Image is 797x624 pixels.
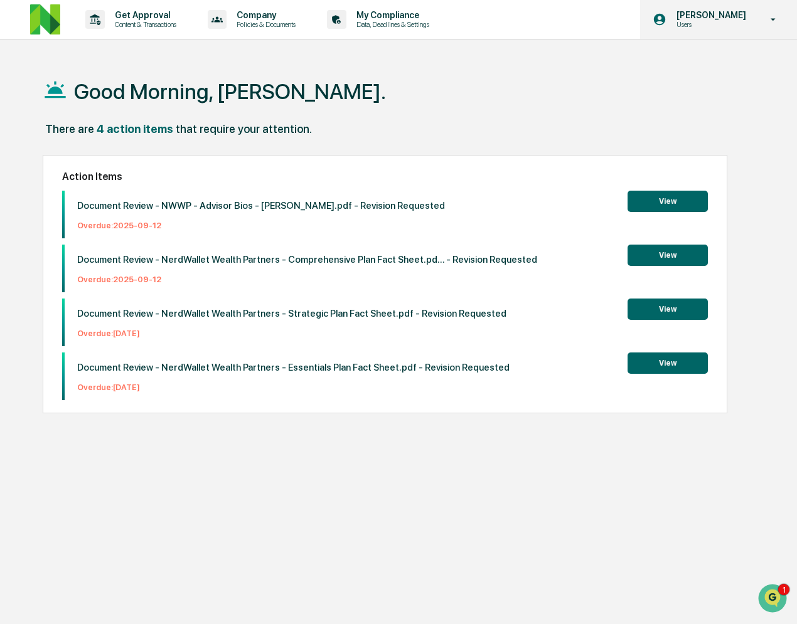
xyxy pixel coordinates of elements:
div: Past conversations [13,139,84,149]
div: 🖐️ [13,224,23,234]
img: 8933085812038_c878075ebb4cc5468115_72.jpg [26,96,49,119]
p: Data, Deadlines & Settings [346,20,436,29]
p: Overdue: [DATE] [77,329,506,338]
p: Content & Transactions [105,20,183,29]
div: There are [45,122,94,135]
img: 1746055101610-c473b297-6a78-478c-a979-82029cc54cd1 [13,96,35,119]
p: Document Review - NerdWallet Wealth Partners - Strategic Plan Fact Sheet.pdf - Revision Requested [77,308,506,319]
div: 🗄️ [91,224,101,234]
p: Users [666,20,752,29]
button: Start new chat [213,100,228,115]
p: Company [227,10,302,20]
p: My Compliance [346,10,436,20]
a: 🖐️Preclearance [8,218,86,240]
button: View [628,352,708,374]
div: 4 action items [97,122,173,135]
a: View [628,248,708,260]
iframe: Open customer support [757,583,791,616]
p: Overdue: [DATE] [77,383,510,392]
span: Preclearance [25,223,81,235]
a: 🗄️Attestations [86,218,161,240]
a: Powered byPylon [88,277,152,287]
span: • [104,171,109,181]
p: Document Review - NerdWallet Wealth Partners - Essentials Plan Fact Sheet.pdf - Revision Requested [77,362,510,373]
p: Policies & Documents [227,20,302,29]
p: How can we help? [13,26,228,46]
p: Overdue: 2025-09-12 [77,221,445,230]
span: Pylon [125,277,152,287]
button: View [628,191,708,212]
p: Document Review - NerdWallet Wealth Partners - Comprehensive Plan Fact Sheet.pd... - Revision Req... [77,254,537,265]
span: [PERSON_NAME] [39,171,102,181]
a: 🔎Data Lookup [8,241,84,264]
p: Get Approval [105,10,183,20]
button: View [628,245,708,266]
p: Overdue: 2025-09-12 [77,275,537,284]
h2: Action Items [62,171,708,182]
div: Start new chat [56,96,206,108]
h1: Good Morning, [PERSON_NAME]. [74,79,386,104]
button: See all [195,137,228,152]
span: [DATE] [111,171,137,181]
div: that require your attention. [176,122,312,135]
a: View [628,194,708,206]
div: We're available if you need us! [56,108,173,119]
img: Jack Rasmussen [13,159,33,179]
div: 🔎 [13,248,23,258]
span: Attestations [104,223,156,235]
span: Data Lookup [25,246,79,259]
a: View [628,356,708,368]
img: logo [30,4,60,34]
img: 1746055101610-c473b297-6a78-478c-a979-82029cc54cd1 [25,171,35,181]
a: View [628,302,708,314]
p: [PERSON_NAME] [666,10,752,20]
p: Document Review - NWWP - Advisor Bios - [PERSON_NAME].pdf - Revision Requested [77,200,445,211]
button: View [628,299,708,320]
